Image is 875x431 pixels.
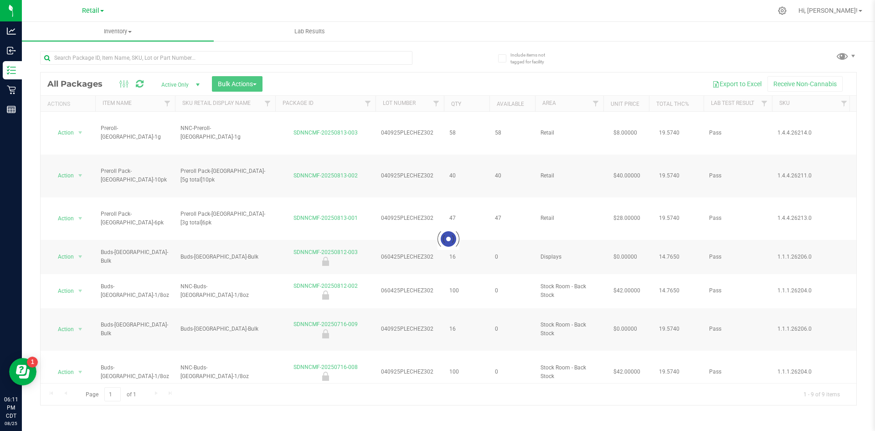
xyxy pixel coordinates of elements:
[27,357,38,368] iframe: Resource center unread badge
[7,85,16,94] inline-svg: Retail
[282,27,337,36] span: Lab Results
[9,358,36,385] iframe: Resource center
[777,6,788,15] div: Manage settings
[798,7,858,14] span: Hi, [PERSON_NAME]!
[7,66,16,75] inline-svg: Inventory
[510,52,556,65] span: Include items not tagged for facility
[7,105,16,114] inline-svg: Reports
[4,420,18,427] p: 08/25
[82,7,99,15] span: Retail
[7,26,16,36] inline-svg: Analytics
[4,395,18,420] p: 06:11 PM CDT
[7,46,16,55] inline-svg: Inbound
[22,27,214,36] span: Inventory
[214,22,406,41] a: Lab Results
[40,51,412,65] input: Search Package ID, Item Name, SKU, Lot or Part Number...
[22,22,214,41] a: Inventory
